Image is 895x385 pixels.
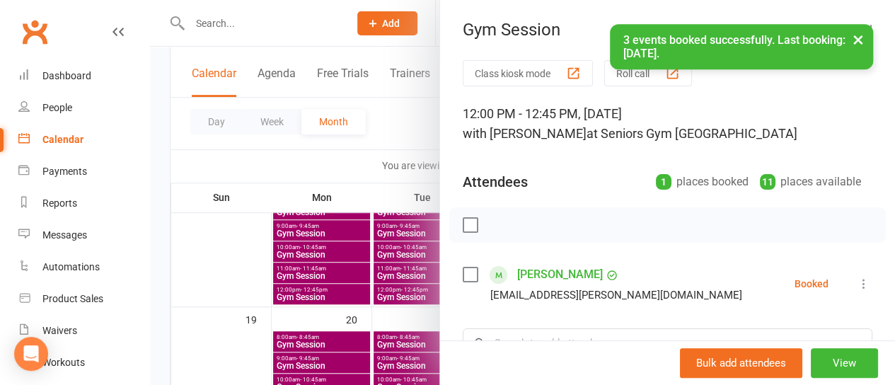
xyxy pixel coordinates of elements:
a: Dashboard [18,60,149,92]
div: places available [760,172,861,192]
div: 11 [760,174,775,190]
div: 12:00 PM - 12:45 PM, [DATE] [463,104,872,144]
div: 3 events booked successfully. Last booking: [DATE]. [610,24,873,69]
a: Product Sales [18,283,149,315]
div: Dashboard [42,70,91,81]
div: Automations [42,261,100,272]
a: [PERSON_NAME] [517,263,603,286]
span: at Seniors Gym [GEOGRAPHIC_DATA] [587,126,797,141]
span: with [PERSON_NAME] [463,126,587,141]
div: Payments [42,166,87,177]
a: Clubworx [17,14,52,50]
button: Bulk add attendees [680,348,802,378]
input: Search to add attendees [463,328,872,358]
a: Calendar [18,124,149,156]
div: Reports [42,197,77,209]
div: 1 [656,174,671,190]
div: Booked [795,279,828,289]
button: × [845,24,871,54]
a: Workouts [18,347,149,379]
div: Messages [42,229,87,241]
div: [EMAIL_ADDRESS][PERSON_NAME][DOMAIN_NAME] [490,286,742,304]
div: People [42,102,72,113]
a: Reports [18,188,149,219]
div: Waivers [42,325,77,336]
a: Waivers [18,315,149,347]
div: Product Sales [42,293,103,304]
div: Workouts [42,357,85,368]
a: Payments [18,156,149,188]
button: View [811,348,878,378]
div: Open Intercom Messenger [14,337,48,371]
a: Messages [18,219,149,251]
div: Calendar [42,134,83,145]
a: People [18,92,149,124]
div: Gym Session [440,20,895,40]
div: Attendees [463,172,528,192]
a: Automations [18,251,149,283]
div: places booked [656,172,749,192]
